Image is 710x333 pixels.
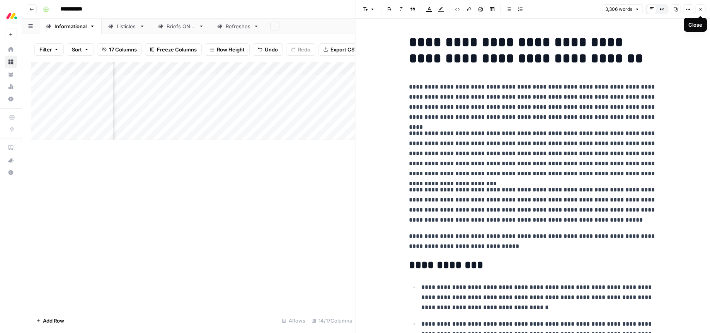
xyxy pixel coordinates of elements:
button: Undo [253,43,283,56]
span: Freeze Columns [157,46,197,53]
button: Freeze Columns [145,43,202,56]
button: 17 Columns [97,43,142,56]
img: Monday.com Logo [5,9,19,23]
span: Redo [298,46,310,53]
span: Add Row [43,317,64,324]
div: Refreshes [226,22,250,30]
span: 17 Columns [109,46,137,53]
div: Informational [54,22,87,30]
div: 14/17 Columns [308,314,355,327]
button: Sort [67,43,94,56]
button: Row Height [205,43,250,56]
a: Browse [5,56,17,68]
div: Listicles [117,22,136,30]
a: Listicles [102,19,152,34]
a: Briefs ONLY [152,19,211,34]
button: Add Row [31,314,69,327]
span: 3,306 words [605,6,632,13]
a: Home [5,43,17,56]
button: Filter [34,43,64,56]
button: What's new? [5,154,17,166]
a: Refreshes [211,19,266,34]
button: 3,306 words [602,4,643,14]
a: AirOps Academy [5,142,17,154]
button: Redo [286,43,315,56]
div: Briefs ONLY [167,22,196,30]
button: Help + Support [5,166,17,179]
div: 4 Rows [279,314,308,327]
span: Export CSV [330,46,358,53]
a: Usage [5,80,17,93]
a: Your Data [5,68,17,80]
button: Export CSV [318,43,363,56]
span: Undo [265,46,278,53]
span: Sort [72,46,82,53]
span: Row Height [217,46,245,53]
div: Close [688,21,702,29]
a: Informational [39,19,102,34]
a: Settings [5,93,17,105]
button: Workspace: Monday.com [5,6,17,26]
span: Filter [39,46,52,53]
